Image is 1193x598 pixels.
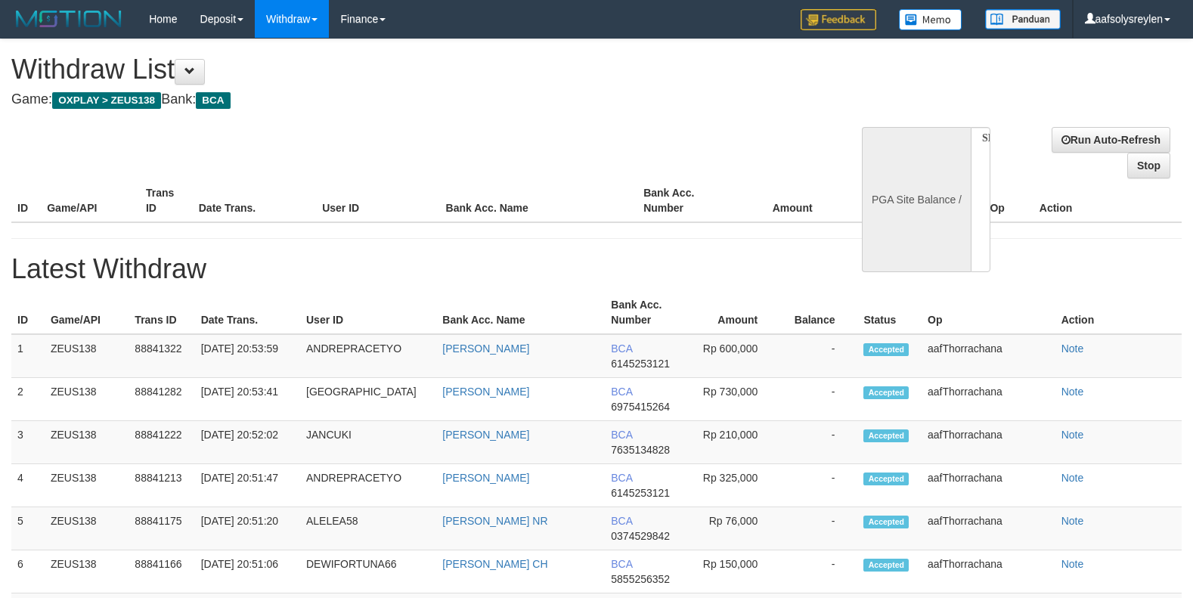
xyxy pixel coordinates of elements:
[11,334,45,378] td: 1
[1061,472,1084,484] a: Note
[11,378,45,421] td: 2
[835,179,926,222] th: Balance
[611,429,632,441] span: BCA
[611,401,670,413] span: 6975415264
[1052,127,1170,153] a: Run Auto-Refresh
[863,429,909,442] span: Accepted
[780,507,857,550] td: -
[984,179,1033,222] th: Op
[611,358,670,370] span: 6145253121
[780,550,857,593] td: -
[780,421,857,464] td: -
[637,179,736,222] th: Bank Acc. Number
[316,179,439,222] th: User ID
[129,291,194,334] th: Trans ID
[129,421,194,464] td: 88841222
[11,254,1182,284] h1: Latest Withdraw
[300,507,436,550] td: ALELEA58
[52,92,161,109] span: OXPLAY > ZEUS138
[45,464,129,507] td: ZEUS138
[11,8,126,30] img: MOTION_logo.png
[922,378,1055,421] td: aafThorrachana
[300,550,436,593] td: DEWIFORTUNA66
[611,386,632,398] span: BCA
[129,507,194,550] td: 88841175
[195,334,300,378] td: [DATE] 20:53:59
[442,429,529,441] a: [PERSON_NAME]
[300,291,436,334] th: User ID
[436,291,605,334] th: Bank Acc. Name
[611,530,670,542] span: 0374529842
[45,421,129,464] td: ZEUS138
[129,464,194,507] td: 88841213
[689,291,780,334] th: Amount
[41,179,140,222] th: Game/API
[1061,342,1084,355] a: Note
[11,54,780,85] h1: Withdraw List
[11,507,45,550] td: 5
[689,378,780,421] td: Rp 730,000
[863,516,909,528] span: Accepted
[1127,153,1170,178] a: Stop
[863,473,909,485] span: Accepted
[45,378,129,421] td: ZEUS138
[45,507,129,550] td: ZEUS138
[45,550,129,593] td: ZEUS138
[442,342,529,355] a: [PERSON_NAME]
[985,9,1061,29] img: panduan.png
[780,291,857,334] th: Balance
[689,550,780,593] td: Rp 150,000
[780,464,857,507] td: -
[195,507,300,550] td: [DATE] 20:51:20
[300,378,436,421] td: [GEOGRAPHIC_DATA]
[1061,429,1084,441] a: Note
[863,559,909,572] span: Accepted
[129,334,194,378] td: 88841322
[129,550,194,593] td: 88841166
[300,334,436,378] td: ANDREPRACETYO
[196,92,230,109] span: BCA
[45,291,129,334] th: Game/API
[780,378,857,421] td: -
[611,573,670,585] span: 5855256352
[442,558,547,570] a: [PERSON_NAME] CH
[1055,291,1182,334] th: Action
[442,472,529,484] a: [PERSON_NAME]
[922,421,1055,464] td: aafThorrachana
[195,550,300,593] td: [DATE] 20:51:06
[862,127,971,272] div: PGA Site Balance /
[300,421,436,464] td: JANCUKI
[140,179,193,222] th: Trans ID
[195,291,300,334] th: Date Trans.
[863,343,909,356] span: Accepted
[922,550,1055,593] td: aafThorrachana
[922,464,1055,507] td: aafThorrachana
[689,421,780,464] td: Rp 210,000
[1061,386,1084,398] a: Note
[611,472,632,484] span: BCA
[195,378,300,421] td: [DATE] 20:53:41
[689,507,780,550] td: Rp 76,000
[605,291,689,334] th: Bank Acc. Number
[1061,515,1084,527] a: Note
[922,334,1055,378] td: aafThorrachana
[611,558,632,570] span: BCA
[689,464,780,507] td: Rp 325,000
[857,291,922,334] th: Status
[11,92,780,107] h4: Game: Bank:
[611,515,632,527] span: BCA
[11,179,41,222] th: ID
[11,464,45,507] td: 4
[780,334,857,378] td: -
[1033,179,1182,222] th: Action
[195,464,300,507] td: [DATE] 20:51:47
[922,507,1055,550] td: aafThorrachana
[611,342,632,355] span: BCA
[195,421,300,464] td: [DATE] 20:52:02
[689,334,780,378] td: Rp 600,000
[611,444,670,456] span: 7635134828
[440,179,638,222] th: Bank Acc. Name
[11,291,45,334] th: ID
[129,378,194,421] td: 88841282
[45,334,129,378] td: ZEUS138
